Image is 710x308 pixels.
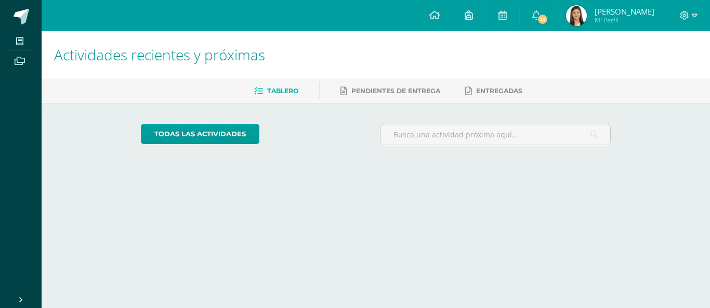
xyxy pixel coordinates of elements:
[254,83,298,99] a: Tablero
[595,6,654,17] span: [PERSON_NAME]
[595,16,654,24] span: Mi Perfil
[340,83,440,99] a: Pendientes de entrega
[476,87,522,95] span: Entregadas
[141,124,259,144] a: todas las Actividades
[465,83,522,99] a: Entregadas
[267,87,298,95] span: Tablero
[351,87,440,95] span: Pendientes de entrega
[536,14,548,25] span: 13
[380,124,611,145] input: Busca una actividad próxima aquí...
[566,5,587,26] img: 2f6b3002541c4aa2e7c65b17ce9a595c.png
[54,45,265,65] span: Actividades recientes y próximas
